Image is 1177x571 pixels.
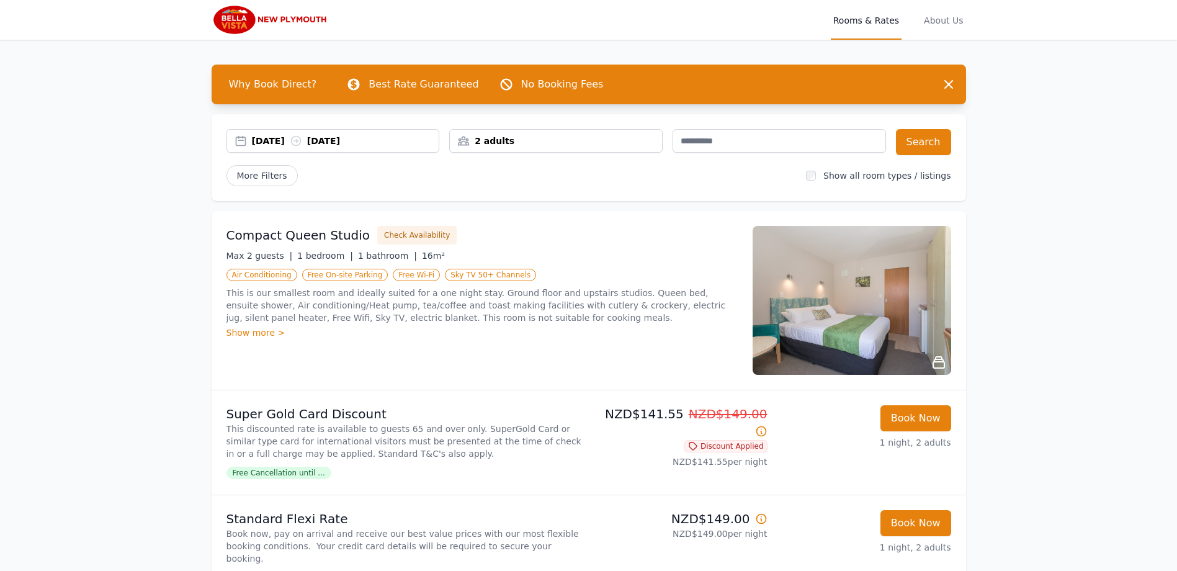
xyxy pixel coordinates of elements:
button: Search [896,129,951,155]
p: NZD$149.00 [594,510,768,528]
span: Why Book Direct? [219,72,327,97]
p: NZD$149.00 per night [594,528,768,540]
span: Free Wi-Fi [393,269,440,281]
p: 1 night, 2 adults [777,436,951,449]
span: Free On-site Parking [302,269,388,281]
span: NZD$149.00 [689,407,768,421]
p: This is our smallest room and ideally suited for a one night stay. Ground floor and upstairs stud... [226,287,738,324]
p: Standard Flexi Rate [226,510,584,528]
span: 1 bathroom | [358,251,417,261]
span: Discount Applied [684,440,768,452]
img: Bella Vista New Plymouth [212,5,331,35]
span: Air Conditioning [226,269,297,281]
p: No Booking Fees [521,77,604,92]
span: 16m² [422,251,445,261]
p: NZD$141.55 [594,405,768,440]
div: [DATE] [DATE] [252,135,439,147]
div: Show more > [226,326,738,339]
p: Best Rate Guaranteed [369,77,478,92]
p: NZD$141.55 per night [594,456,768,468]
span: Sky TV 50+ Channels [445,269,536,281]
h3: Compact Queen Studio [226,227,370,244]
p: This discounted rate is available to guests 65 and over only. SuperGold Card or similar type card... [226,423,584,460]
button: Book Now [880,405,951,431]
span: Free Cancellation until ... [226,467,331,479]
div: 2 adults [450,135,662,147]
p: Super Gold Card Discount [226,405,584,423]
span: More Filters [226,165,298,186]
span: Max 2 guests | [226,251,293,261]
button: Book Now [880,510,951,536]
label: Show all room types / listings [823,171,951,181]
span: 1 bedroom | [297,251,353,261]
p: Book now, pay on arrival and receive our best value prices with our most flexible booking conditi... [226,528,584,565]
p: 1 night, 2 adults [777,541,951,554]
button: Check Availability [377,226,457,245]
